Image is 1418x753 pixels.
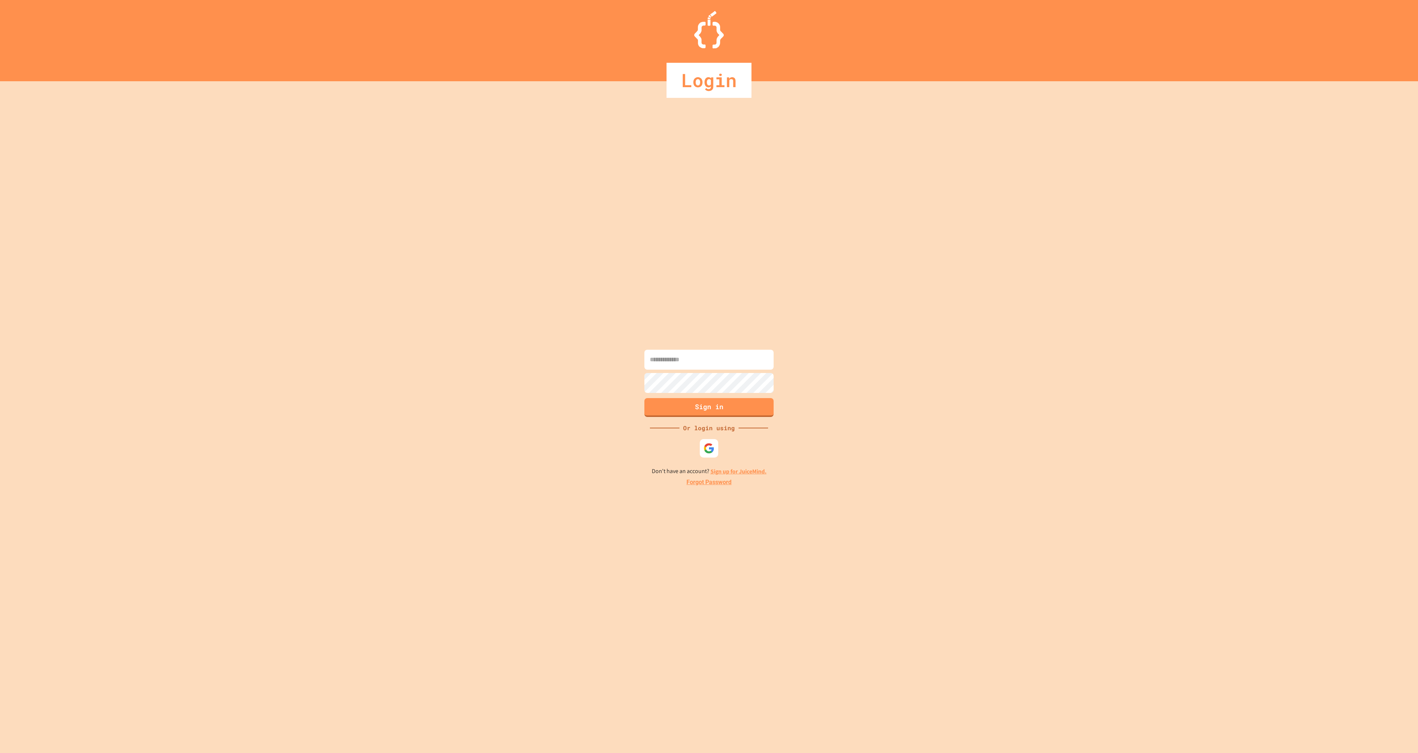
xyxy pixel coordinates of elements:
a: Sign up for JuiceMind. [710,468,767,475]
a: Forgot Password [686,478,732,487]
p: Don't have an account? [652,467,767,476]
div: Login [667,63,751,98]
img: Logo.svg [694,11,724,48]
div: Or login using [679,424,739,432]
button: Sign in [644,398,774,417]
img: google-icon.svg [703,443,715,454]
